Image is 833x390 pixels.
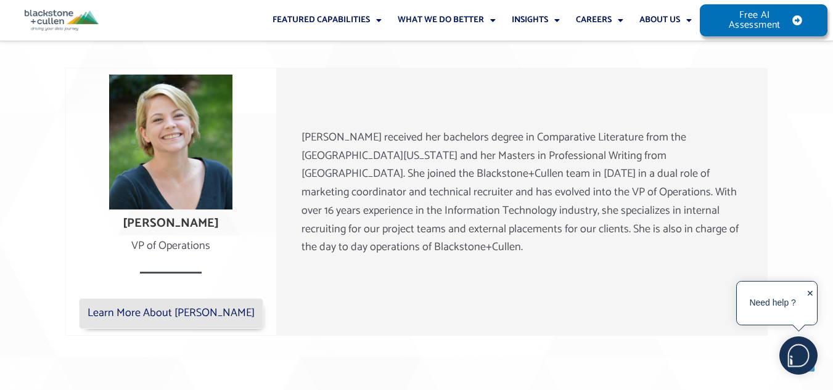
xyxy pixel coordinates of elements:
[88,307,255,320] span: Learn More About [PERSON_NAME]
[109,75,232,209] img: Lindsay Fraley
[302,129,744,257] p: [PERSON_NAME] received her bachelors degree in Comparative Literature from the [GEOGRAPHIC_DATA][...
[72,216,270,231] h4: [PERSON_NAME]
[79,298,263,329] a: Learn More About [PERSON_NAME]
[724,10,784,30] span: Free AI Assessment
[72,237,270,256] div: VP of Operations
[700,4,827,36] a: Free AI Assessment
[739,283,806,323] div: Need help ?
[780,337,817,374] img: users%2F5SSOSaKfQqXq3cFEnIZRYMEs4ra2%2Fmedia%2Fimages%2F-Bulle%20blanche%20sans%20fond%20%2B%20ma...
[806,285,814,323] div: ✕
